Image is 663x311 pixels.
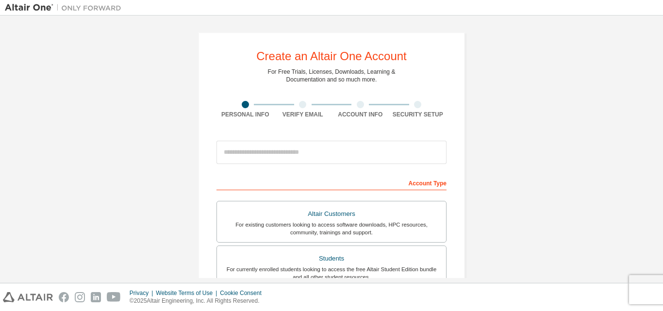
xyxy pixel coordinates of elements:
[331,111,389,118] div: Account Info
[59,292,69,302] img: facebook.svg
[107,292,121,302] img: youtube.svg
[220,289,267,297] div: Cookie Consent
[130,297,267,305] p: © 2025 Altair Engineering, Inc. All Rights Reserved.
[223,207,440,221] div: Altair Customers
[256,50,407,62] div: Create an Altair One Account
[223,265,440,281] div: For currently enrolled students looking to access the free Altair Student Edition bundle and all ...
[75,292,85,302] img: instagram.svg
[5,3,126,13] img: Altair One
[274,111,332,118] div: Verify Email
[216,111,274,118] div: Personal Info
[268,68,396,83] div: For Free Trials, Licenses, Downloads, Learning & Documentation and so much more.
[156,289,220,297] div: Website Terms of Use
[91,292,101,302] img: linkedin.svg
[130,289,156,297] div: Privacy
[3,292,53,302] img: altair_logo.svg
[389,111,447,118] div: Security Setup
[223,252,440,265] div: Students
[223,221,440,236] div: For existing customers looking to access software downloads, HPC resources, community, trainings ...
[216,175,447,190] div: Account Type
